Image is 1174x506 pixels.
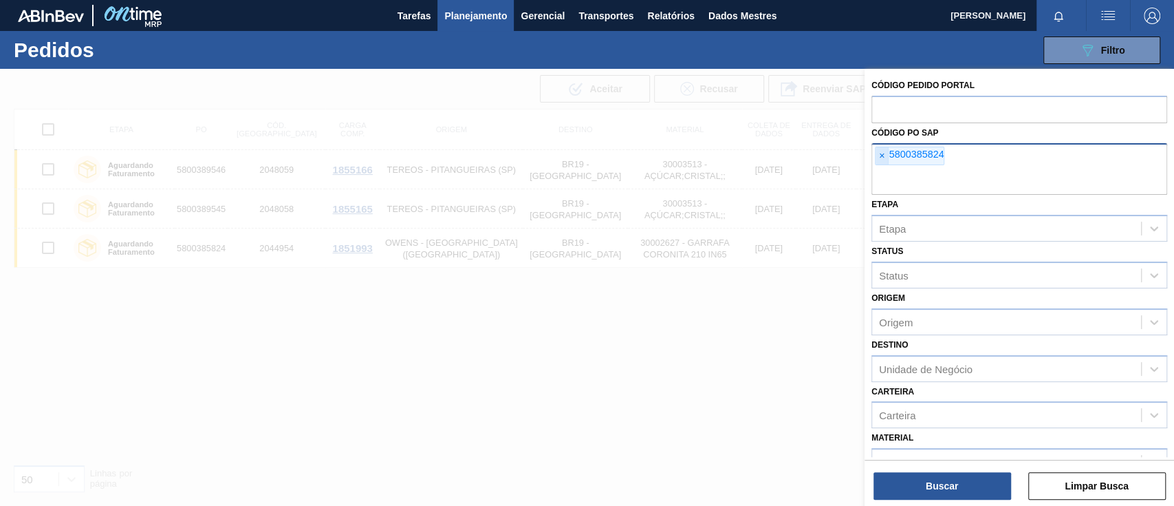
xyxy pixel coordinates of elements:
[647,10,694,21] font: Relatórios
[871,340,908,350] font: Destino
[708,10,777,21] font: Dados Mestres
[871,81,975,90] font: Código Pedido Portal
[14,39,94,61] font: Pedidos
[879,223,906,235] font: Etapa
[871,387,914,397] font: Carteira
[889,149,944,160] font: 5800385824
[398,10,431,21] font: Tarefas
[1100,8,1116,24] img: ações do usuário
[879,270,909,282] font: Status
[871,246,903,256] font: Status
[879,316,913,328] font: Origem
[879,150,884,161] font: ×
[1101,45,1125,56] font: Filtro
[879,363,972,375] font: Unidade de Negócio
[578,10,633,21] font: Transportes
[1036,6,1080,25] button: Notificações
[879,456,915,468] font: Material
[18,10,84,22] img: TNhmsLtSVTkK8tSr43FrP2fwEKptu5GPRR3wAAAABJRU5ErkJggg==
[871,433,913,443] font: Material
[444,10,507,21] font: Planejamento
[871,200,898,209] font: Etapa
[1144,8,1160,24] img: Sair
[871,128,938,138] font: Código PO SAP
[950,10,1025,21] font: [PERSON_NAME]
[521,10,565,21] font: Gerencial
[1043,36,1160,64] button: Filtro
[879,410,915,421] font: Carteira
[871,293,905,303] font: Origem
